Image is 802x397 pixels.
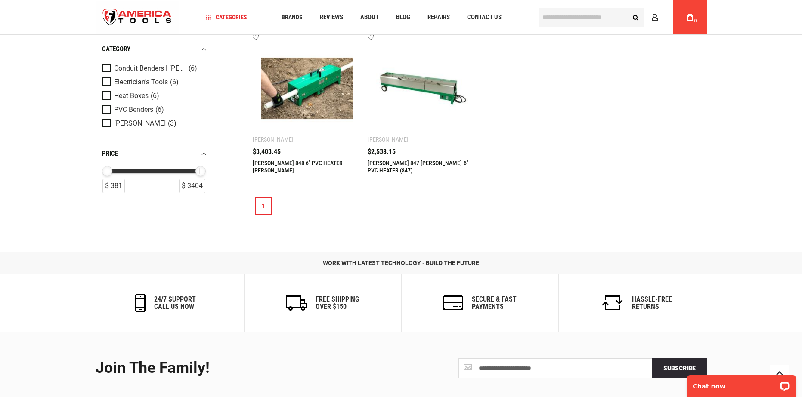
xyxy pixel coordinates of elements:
[114,92,149,100] span: Heat Boxes
[102,179,125,193] div: $ 381
[316,295,359,311] h6: Free Shipping Over $150
[206,14,247,20] span: Categories
[392,12,414,23] a: Blog
[154,295,196,311] h6: 24/7 support call us now
[151,92,159,100] span: (6)
[114,78,168,86] span: Electrician's Tools
[255,197,272,215] a: 1
[102,64,205,73] a: Conduit Benders | [PERSON_NAME] Tools (6)
[681,370,802,397] iframe: LiveChat chat widget
[253,136,294,143] div: [PERSON_NAME]
[316,12,347,23] a: Reviews
[278,12,307,23] a: Brands
[202,12,251,23] a: Categories
[663,365,696,372] span: Subscribe
[368,160,468,174] a: [PERSON_NAME] 847 [PERSON_NAME]-6" PVC HEATER (847)
[102,91,205,101] a: Heat Boxes (6)
[396,14,410,21] span: Blog
[96,1,179,34] a: store logo
[170,79,179,86] span: (6)
[320,14,343,21] span: Reviews
[467,14,502,21] span: Contact Us
[368,148,396,155] span: $2,538.15
[632,295,672,311] h6: Hassle-Free Returns
[652,358,707,378] button: Subscribe
[102,77,205,87] a: Electrician's Tools (6)
[155,106,164,114] span: (6)
[96,360,395,377] div: Join the Family!
[168,120,177,127] span: (3)
[261,43,353,134] img: GREENLEE 848 6
[102,148,207,160] div: price
[102,34,207,204] div: Product Filters
[356,12,383,23] a: About
[96,1,179,34] img: America Tools
[102,119,205,128] a: [PERSON_NAME] (3)
[628,9,644,25] button: Search
[114,106,153,114] span: PVC Benders
[253,160,343,174] a: [PERSON_NAME] 848 6" PVC HEATER [PERSON_NAME]
[368,136,409,143] div: [PERSON_NAME]
[427,14,450,21] span: Repairs
[463,12,505,23] a: Contact Us
[114,65,186,72] span: Conduit Benders | [PERSON_NAME] Tools
[282,14,303,20] span: Brands
[253,148,281,155] span: $3,403.45
[114,120,166,127] span: [PERSON_NAME]
[189,65,197,72] span: (6)
[424,12,454,23] a: Repairs
[102,105,205,114] a: PVC Benders (6)
[472,295,517,311] h6: secure & fast payments
[694,18,697,23] span: 0
[102,43,207,55] div: category
[360,14,379,21] span: About
[376,43,468,134] img: GREENLEE 847 BENDER-6
[179,179,205,193] div: $ 3404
